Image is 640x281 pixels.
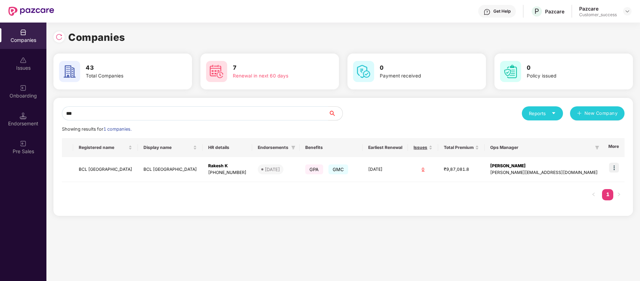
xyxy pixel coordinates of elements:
span: plus [577,111,582,117]
th: HR details [203,138,252,157]
th: More [603,138,625,157]
span: Endorsements [258,145,288,150]
span: 1 companies. [103,126,132,132]
span: GPA [305,164,323,174]
span: Registered name [79,145,127,150]
div: Pazcare [545,8,564,15]
span: Ops Manager [490,145,592,150]
div: Renewal in next 60 days [233,72,316,80]
img: icon [609,163,619,173]
span: filter [291,145,295,150]
div: Payment received [380,72,463,80]
div: Customer_success [579,12,617,18]
span: left [591,192,596,196]
img: svg+xml;base64,PHN2ZyB3aWR0aD0iMTQuNSIgaGVpZ2h0PSIxNC41IiB2aWV3Qm94PSIwIDAgMTYgMTYiIGZpbGw9Im5vbm... [20,112,27,119]
th: Earliest Renewal [363,138,408,157]
div: [PERSON_NAME][EMAIL_ADDRESS][DOMAIN_NAME] [490,169,598,176]
div: Reports [529,110,556,117]
th: Total Premium [438,138,485,157]
img: svg+xml;base64,PHN2ZyBpZD0iQ29tcGFuaWVzIiB4bWxucz0iaHR0cDovL3d3dy53My5vcmcvMjAwMC9zdmciIHdpZHRoPS... [20,29,27,36]
div: [DATE] [265,166,280,173]
li: Next Page [613,189,625,200]
img: svg+xml;base64,PHN2ZyB4bWxucz0iaHR0cDovL3d3dy53My5vcmcvMjAwMC9zdmciIHdpZHRoPSI2MCIgaGVpZ2h0PSI2MC... [206,61,227,82]
div: ₹9,87,081.8 [444,166,479,173]
span: New Company [584,110,618,117]
span: Total Premium [444,145,474,150]
td: [DATE] [363,157,408,182]
span: filter [594,143,601,152]
button: search [328,106,343,120]
button: right [613,189,625,200]
span: right [617,192,621,196]
img: New Pazcare Logo [8,7,54,16]
img: svg+xml;base64,PHN2ZyBpZD0iSGVscC0zMngzMiIgeG1sbnM9Imh0dHA6Ly93d3cudzMub3JnLzIwMDAvc3ZnIiB3aWR0aD... [484,8,491,15]
span: GMC [328,164,348,174]
img: svg+xml;base64,PHN2ZyBpZD0iRHJvcGRvd24tMzJ4MzIiIHhtbG5zPSJodHRwOi8vd3d3LnczLm9yZy8yMDAwL3N2ZyIgd2... [625,8,630,14]
button: plusNew Company [570,106,625,120]
span: Showing results for [62,126,132,132]
div: 0 [414,166,433,173]
td: BCL [GEOGRAPHIC_DATA] [138,157,203,182]
th: Registered name [73,138,138,157]
div: Pazcare [579,5,617,12]
span: filter [290,143,297,152]
span: caret-down [551,111,556,115]
img: svg+xml;base64,PHN2ZyBpZD0iSXNzdWVzX2Rpc2FibGVkIiB4bWxucz0iaHR0cDovL3d3dy53My5vcmcvMjAwMC9zdmciIH... [20,57,27,64]
div: Get Help [493,8,511,14]
button: left [588,189,599,200]
span: search [328,111,343,116]
td: BCL [GEOGRAPHIC_DATA] [73,157,138,182]
th: Benefits [300,138,363,157]
li: Previous Page [588,189,599,200]
h1: Companies [68,30,125,45]
li: 1 [602,189,613,200]
div: Total Companies [86,72,169,80]
span: Issues [414,145,427,150]
div: Rakesh K [208,163,247,169]
img: svg+xml;base64,PHN2ZyB4bWxucz0iaHR0cDovL3d3dy53My5vcmcvMjAwMC9zdmciIHdpZHRoPSI2MCIgaGVpZ2h0PSI2MC... [59,61,80,82]
h3: 0 [380,63,463,73]
img: svg+xml;base64,PHN2ZyB3aWR0aD0iMjAiIGhlaWdodD0iMjAiIHZpZXdCb3g9IjAgMCAyMCAyMCIgZmlsbD0ibm9uZSIgeG... [20,85,27,92]
span: Display name [143,145,192,150]
span: P [535,7,539,15]
img: svg+xml;base64,PHN2ZyB4bWxucz0iaHR0cDovL3d3dy53My5vcmcvMjAwMC9zdmciIHdpZHRoPSI2MCIgaGVpZ2h0PSI2MC... [353,61,374,82]
div: Policy issued [527,72,610,80]
img: svg+xml;base64,PHN2ZyB4bWxucz0iaHR0cDovL3d3dy53My5vcmcvMjAwMC9zdmciIHdpZHRoPSI2MCIgaGVpZ2h0PSI2MC... [500,61,521,82]
h3: 0 [527,63,610,73]
img: svg+xml;base64,PHN2ZyBpZD0iUmVsb2FkLTMyeDMyIiB4bWxucz0iaHR0cDovL3d3dy53My5vcmcvMjAwMC9zdmciIHdpZH... [56,33,63,40]
th: Issues [408,138,438,157]
div: [PHONE_NUMBER] [208,169,247,176]
div: [PERSON_NAME] [490,163,598,169]
img: svg+xml;base64,PHN2ZyB3aWR0aD0iMjAiIGhlaWdodD0iMjAiIHZpZXdCb3g9IjAgMCAyMCAyMCIgZmlsbD0ibm9uZSIgeG... [20,140,27,147]
h3: 43 [86,63,169,73]
span: filter [595,145,599,150]
h3: 7 [233,63,316,73]
a: 1 [602,189,613,200]
th: Display name [138,138,203,157]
